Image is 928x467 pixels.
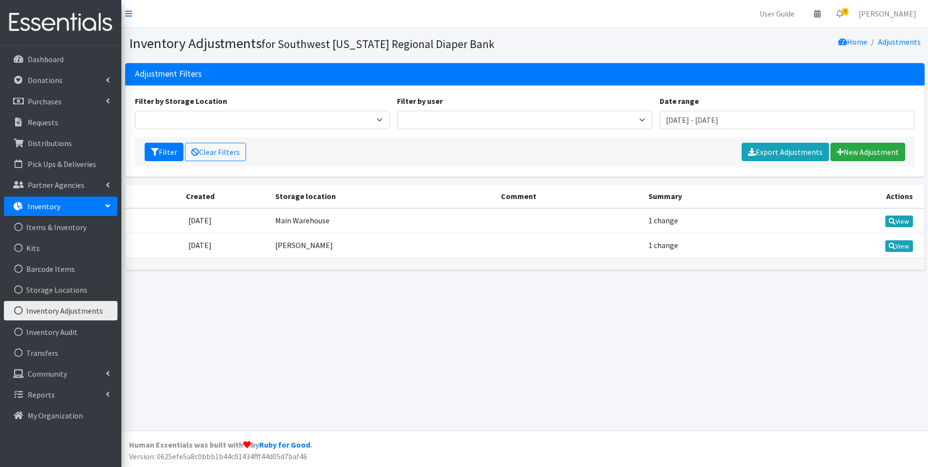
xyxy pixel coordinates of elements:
[4,175,117,195] a: Partner Agencies
[643,208,784,233] td: 1 change
[4,133,117,153] a: Distributions
[878,37,921,47] a: Adjustments
[129,451,307,461] span: Version: 0625efe5a8c0bbb1b44c01434fff44d05d7baf46
[4,70,117,90] a: Donations
[4,280,117,300] a: Storage Locations
[4,322,117,342] a: Inventory Audit
[885,240,913,252] a: View
[495,184,642,208] th: Comment
[4,238,117,258] a: Kits
[830,143,905,161] a: New Adjustment
[259,440,310,450] a: Ruby for Good
[4,92,117,111] a: Purchases
[135,69,202,79] h3: Adjustment Filters
[643,184,784,208] th: Summary
[660,111,915,129] input: January 1, 2011 - December 31, 2011
[829,4,851,23] a: 4
[4,301,117,320] a: Inventory Adjustments
[4,406,117,425] a: My Organization
[28,54,64,64] p: Dashboard
[4,385,117,404] a: Reports
[842,8,848,15] span: 4
[660,95,699,107] label: Date range
[752,4,802,23] a: User Guide
[397,95,443,107] label: Filter by user
[838,37,867,47] a: Home
[28,117,58,127] p: Requests
[742,143,829,161] a: Export Adjustments
[28,159,96,169] p: Pick Ups & Deliveries
[188,240,212,250] time: [DATE]
[4,259,117,279] a: Barcode Items
[643,233,784,258] td: 1 change
[851,4,924,23] a: [PERSON_NAME]
[28,97,62,106] p: Purchases
[4,364,117,384] a: Community
[269,184,496,208] th: Storage location
[4,6,117,39] img: HumanEssentials
[28,201,60,211] p: Inventory
[4,113,117,132] a: Requests
[4,50,117,69] a: Dashboard
[28,369,67,379] p: Community
[129,35,521,52] h1: Inventory Adjustments
[135,95,227,107] label: Filter by Storage Location
[28,180,84,190] p: Partner Agencies
[4,217,117,237] a: Items & Inventory
[262,37,495,51] small: for Southwest [US_STATE] Regional Diaper Bank
[4,343,117,363] a: Transfers
[4,154,117,174] a: Pick Ups & Deliveries
[125,184,269,208] th: Created
[269,208,496,233] td: Main Warehouse
[885,216,913,227] a: View
[129,440,312,450] strong: Human Essentials was built with by .
[28,390,55,400] p: Reports
[28,75,63,85] p: Donations
[188,216,212,225] time: [DATE]
[28,411,83,420] p: My Organization
[185,143,246,161] a: Clear Filters
[145,143,183,161] button: Filter
[269,233,496,258] td: [PERSON_NAME]
[28,138,72,148] p: Distributions
[4,197,117,216] a: Inventory
[783,184,924,208] th: Actions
